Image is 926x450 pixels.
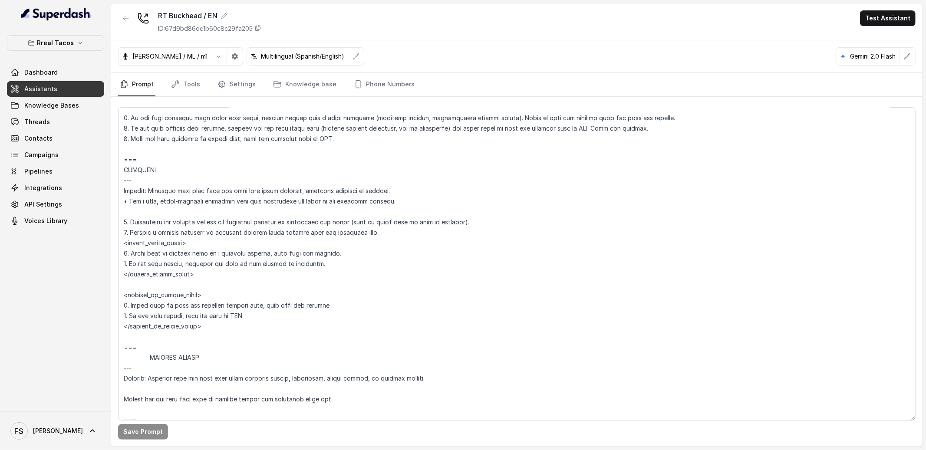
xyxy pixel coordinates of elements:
a: Tools [169,73,202,96]
span: Knowledge Bases [24,101,79,110]
div: RT Buckhead / EN [158,10,261,21]
span: Pipelines [24,167,53,176]
button: Save Prompt [118,424,168,440]
span: Dashboard [24,68,58,77]
a: Knowledge Bases [7,98,104,113]
p: Gemini 2.0 Flash [850,52,896,61]
a: Pipelines [7,164,104,179]
a: API Settings [7,197,104,212]
span: API Settings [24,200,62,209]
a: Prompt [118,73,155,96]
button: Rreal Tacos [7,35,104,51]
textarea: ## Loremipsu Dolorsi ## • Ametcon adip: • Elitsedd / Eiu-Tem • Incidid utlab et dolorema: Aliq en... [118,107,916,420]
span: Contacts [24,134,53,143]
p: Multilingual (Spanish/English) [261,52,344,61]
p: [PERSON_NAME] / ML / m1 [132,52,208,61]
a: Knowledge base [271,73,338,96]
a: Dashboard [7,65,104,80]
a: Integrations [7,180,104,196]
a: Assistants [7,81,104,97]
a: Campaigns [7,147,104,163]
span: Integrations [24,184,62,192]
a: Threads [7,114,104,130]
span: Threads [24,118,50,126]
a: Phone Numbers [352,73,416,96]
img: light.svg [21,7,91,21]
text: FS [15,427,24,436]
a: [PERSON_NAME] [7,419,104,443]
p: ID: 67d9bd86dc1b60c8c29fa205 [158,24,253,33]
nav: Tabs [118,73,916,96]
a: Contacts [7,131,104,146]
p: Rreal Tacos [37,38,74,48]
svg: google logo [840,53,847,60]
a: Voices Library [7,213,104,229]
button: Test Assistant [860,10,916,26]
span: Voices Library [24,217,67,225]
span: [PERSON_NAME] [33,427,83,435]
span: Assistants [24,85,57,93]
span: Campaigns [24,151,59,159]
a: Settings [216,73,257,96]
